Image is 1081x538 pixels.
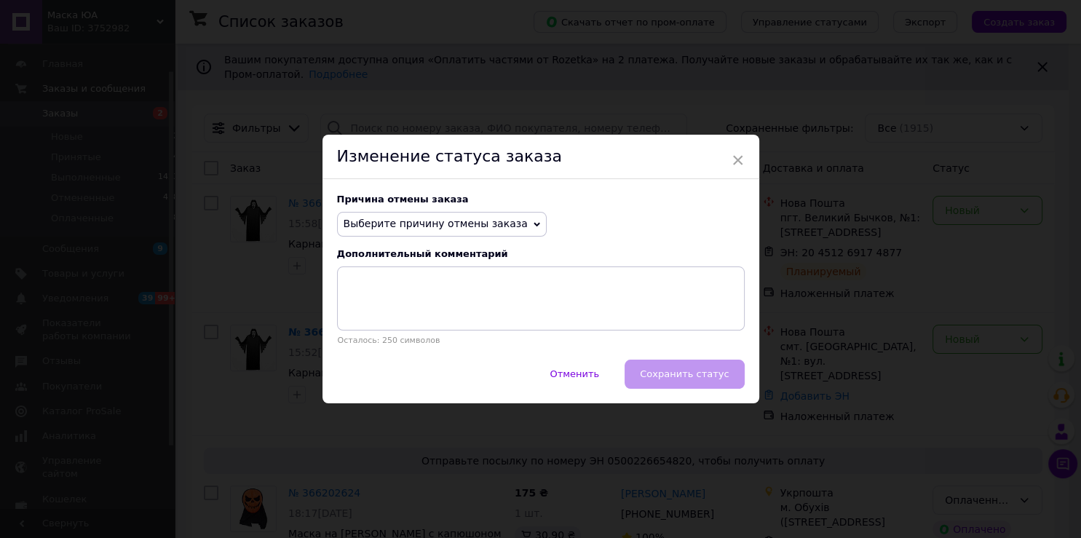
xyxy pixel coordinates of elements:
div: Причина отмены заказа [337,194,745,205]
span: Отменить [550,368,599,379]
span: Выберите причину отмены заказа [344,218,528,229]
button: Отменить [534,360,614,389]
div: Изменение статуса заказа [322,135,759,179]
span: × [732,148,745,173]
div: Дополнительный комментарий [337,248,745,259]
p: Осталось: 250 символов [337,336,745,345]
